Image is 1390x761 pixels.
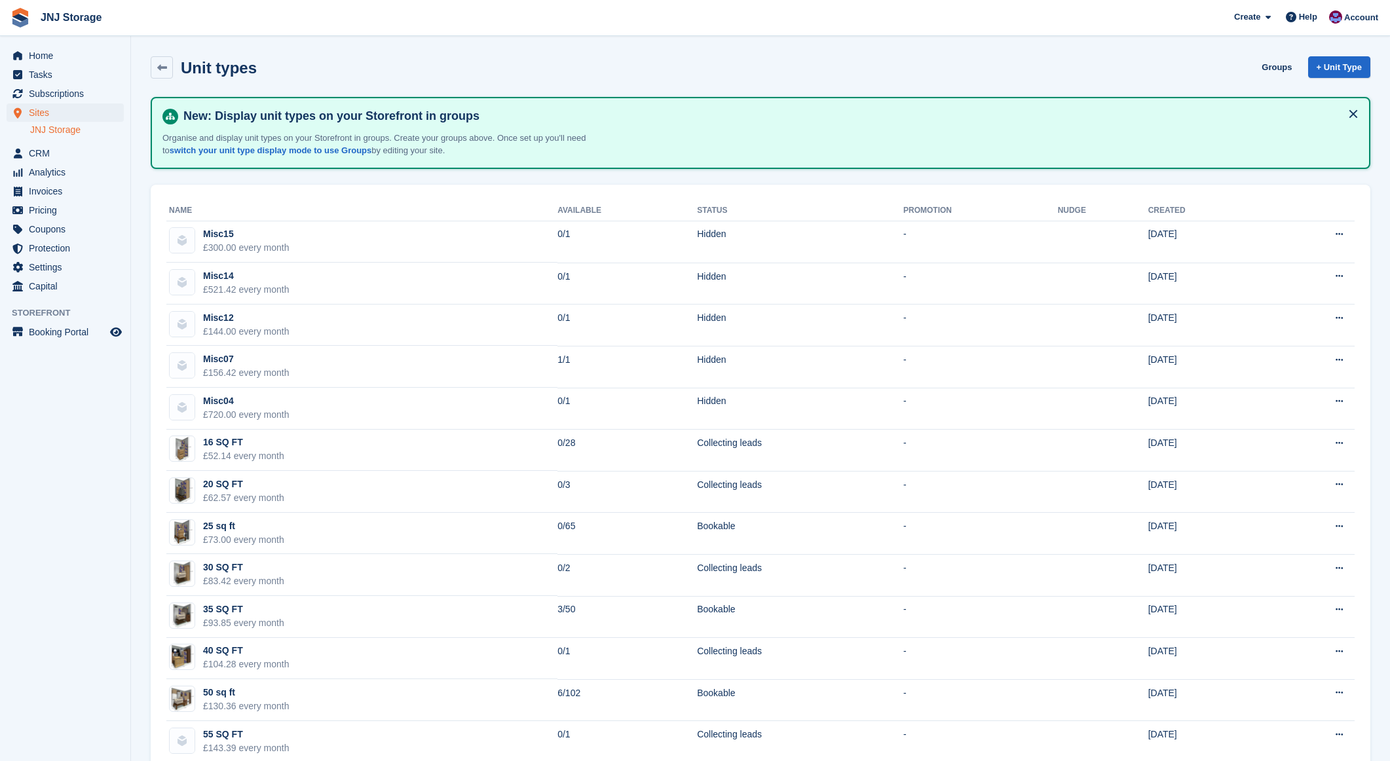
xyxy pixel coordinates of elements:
[166,200,557,221] th: Name
[903,596,1058,638] td: -
[172,436,192,462] img: Website-16-SQ-FT-e1614004433711-761x1024.png
[903,513,1058,555] td: -
[7,258,124,276] a: menu
[7,323,124,341] a: menu
[12,306,130,320] span: Storefront
[697,263,903,305] td: Hidden
[697,554,903,596] td: Collecting leads
[697,346,903,388] td: Hidden
[203,741,290,755] div: £143.39 every month
[203,491,284,505] div: £62.57 every month
[1148,263,1268,305] td: [DATE]
[203,269,290,283] div: Misc14
[903,554,1058,596] td: -
[903,430,1058,472] td: -
[697,388,903,430] td: Hidden
[557,346,697,388] td: 1/1
[170,686,195,711] img: Website-50-SQ-FT-980x973%20(1).png
[557,638,697,680] td: 0/1
[7,103,124,122] a: menu
[203,227,290,241] div: Misc15
[29,201,107,219] span: Pricing
[170,353,195,378] img: blank-unit-type-icon-ffbac7b88ba66c5e286b0e438baccc4b9c83835d4c34f86887a83fc20ec27e7b.svg
[203,533,284,547] div: £73.00 every month
[1148,388,1268,430] td: [DATE]
[29,144,107,162] span: CRM
[1148,596,1268,638] td: [DATE]
[903,638,1058,680] td: -
[203,283,290,297] div: £521.42 every month
[557,221,697,263] td: 0/1
[697,471,903,513] td: Collecting leads
[29,65,107,84] span: Tasks
[203,519,284,533] div: 25 sq ft
[557,263,697,305] td: 0/1
[697,513,903,555] td: Bookable
[203,658,290,671] div: £104.28 every month
[1148,346,1268,388] td: [DATE]
[557,513,697,555] td: 0/65
[203,603,284,616] div: 35 SQ FT
[181,59,257,77] h2: Unit types
[1148,200,1268,221] th: Created
[7,277,124,295] a: menu
[170,145,371,155] a: switch your unit type display mode to use Groups
[1148,638,1268,680] td: [DATE]
[203,686,290,699] div: 50 sq ft
[1148,430,1268,472] td: [DATE]
[903,471,1058,513] td: -
[697,679,903,721] td: Bookable
[7,46,124,65] a: menu
[203,436,284,449] div: 16 SQ FT
[203,352,290,366] div: Misc07
[29,239,107,257] span: Protection
[203,311,290,325] div: Misc12
[557,200,697,221] th: Available
[7,201,124,219] a: menu
[203,477,284,491] div: 20 SQ FT
[170,561,195,586] img: Website-30-SQ-FT-980x974.png
[203,561,284,574] div: 30 SQ FT
[1256,56,1297,78] a: Groups
[170,228,195,253] img: blank-unit-type-icon-ffbac7b88ba66c5e286b0e438baccc4b9c83835d4c34f86887a83fc20ec27e7b.svg
[170,728,195,753] img: blank-unit-type-icon-ffbac7b88ba66c5e286b0e438baccc4b9c83835d4c34f86887a83fc20ec27e7b.svg
[29,258,107,276] span: Settings
[1299,10,1317,24] span: Help
[203,728,290,741] div: 55 SQ FT
[29,103,107,122] span: Sites
[697,305,903,346] td: Hidden
[29,220,107,238] span: Coupons
[178,109,1359,124] h4: New: Display unit types on your Storefront in groups
[557,471,697,513] td: 0/3
[29,182,107,200] span: Invoices
[170,312,195,337] img: blank-unit-type-icon-ffbac7b88ba66c5e286b0e438baccc4b9c83835d4c34f86887a83fc20ec27e7b.svg
[697,200,903,221] th: Status
[1148,513,1268,555] td: [DATE]
[203,616,284,630] div: £93.85 every month
[1148,554,1268,596] td: [DATE]
[203,574,284,588] div: £83.42 every month
[29,277,107,295] span: Capital
[108,324,124,340] a: Preview store
[557,305,697,346] td: 0/1
[7,144,124,162] a: menu
[557,388,697,430] td: 0/1
[35,7,107,28] a: JNJ Storage
[7,239,124,257] a: menu
[29,323,107,341] span: Booking Portal
[203,241,290,255] div: £300.00 every month
[903,679,1058,721] td: -
[903,346,1058,388] td: -
[203,699,290,713] div: £130.36 every month
[903,221,1058,263] td: -
[557,596,697,638] td: 3/50
[170,644,195,669] img: Website-40-SQ-FT-980x974.png
[203,394,290,408] div: Misc04
[557,679,697,721] td: 6/102
[10,8,30,28] img: stora-icon-8386f47178a22dfd0bd8f6a31ec36ba5ce8667c1dd55bd0f319d3a0aa187defe.svg
[7,220,124,238] a: menu
[1148,221,1268,263] td: [DATE]
[30,124,124,136] a: JNJ Storage
[170,395,195,420] img: blank-unit-type-icon-ffbac7b88ba66c5e286b0e438baccc4b9c83835d4c34f86887a83fc20ec27e7b.svg
[7,65,124,84] a: menu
